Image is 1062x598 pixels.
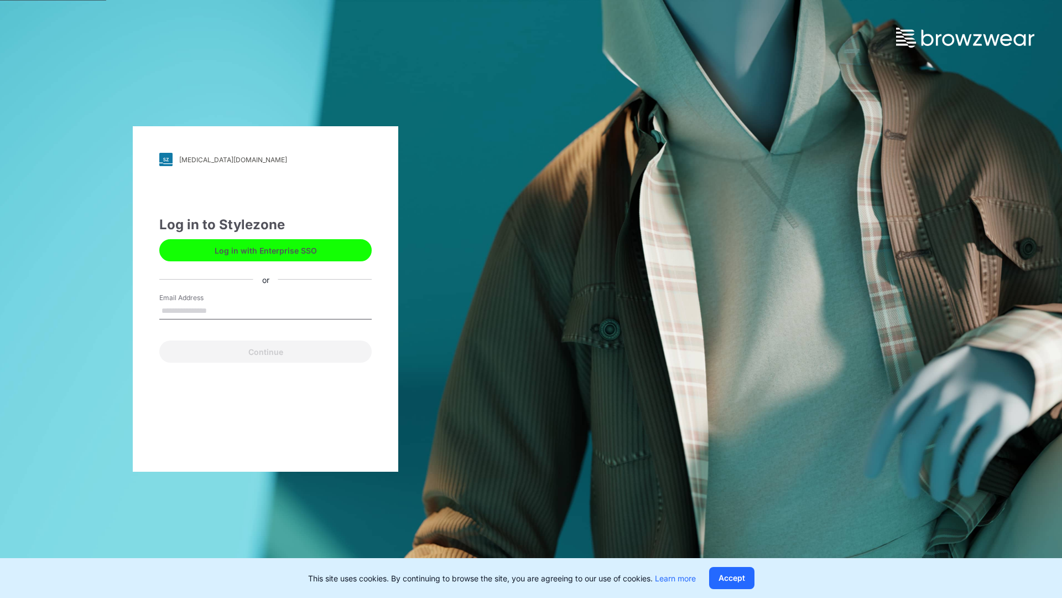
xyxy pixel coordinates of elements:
[253,274,278,285] div: or
[159,153,372,166] a: [MEDICAL_DATA][DOMAIN_NAME]
[159,215,372,235] div: Log in to Stylezone
[709,567,754,589] button: Accept
[159,239,372,261] button: Log in with Enterprise SSO
[179,156,287,164] div: [MEDICAL_DATA][DOMAIN_NAME]
[655,574,696,583] a: Learn more
[896,28,1034,48] img: browzwear-logo.73288ffb.svg
[159,153,173,166] img: svg+xml;base64,PHN2ZyB3aWR0aD0iMjgiIGhlaWdodD0iMjgiIHZpZXdCb3g9IjAgMCAyOCAyOCIgZmlsbD0ibm9uZSIgeG...
[308,573,696,584] p: This site uses cookies. By continuing to browse the site, you are agreeing to our use of cookies.
[159,293,237,303] label: Email Address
